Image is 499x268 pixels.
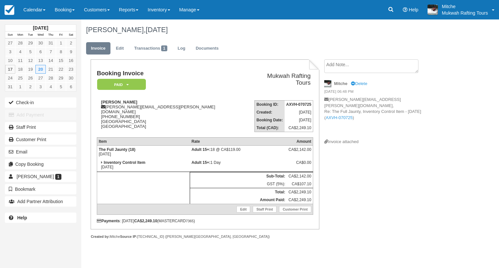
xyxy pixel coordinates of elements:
button: Copy Booking [5,159,76,169]
a: Log [173,42,190,55]
a: Invoice [86,42,110,55]
h1: [PERSON_NAME], [86,26,451,34]
a: 14 [46,56,56,65]
a: 4 [46,82,56,91]
td: CA$107.10 [287,180,313,188]
button: Add Partner Attribution [5,196,76,207]
p: Mukwah Rafting Tours [442,10,488,16]
a: 12 [25,56,35,65]
a: Customer Print [279,206,311,213]
a: 27 [5,39,15,47]
span: 1 [55,174,61,180]
td: 18 @ CA$119.00 [190,146,287,159]
em: [DATE] 06:48 PM [324,89,434,96]
div: Mitche [TECHNICAL_ID] ([PERSON_NAME][GEOGRAPHIC_DATA], [GEOGRAPHIC_DATA]) [91,234,319,239]
strong: Mitche [334,81,347,86]
th: Thu [46,31,56,39]
a: 4 [15,47,25,56]
a: 23 [66,65,76,74]
th: Amount Paid: [190,196,287,204]
a: 30 [35,39,45,47]
th: Tue [25,31,35,39]
i: Help [403,7,407,12]
a: 20 [35,65,45,74]
a: Paid [97,79,144,91]
a: 7 [46,47,56,56]
th: Created: [255,108,285,116]
a: 6 [35,47,45,56]
p: [PERSON_NAME][EMAIL_ADDRESS][PERSON_NAME][DOMAIN_NAME], Re: The Full Jaunty, Inventory Control It... [324,97,434,139]
a: Delete [351,81,367,86]
strong: Inventory Control Item [104,160,145,165]
h1: Booking Invoice [97,70,248,77]
a: [PERSON_NAME] 1 [5,171,76,182]
img: checkfront-main-nav-mini-logo.png [5,5,14,15]
a: 8 [56,47,66,56]
h2: Mukwah Rafting Tours [251,73,311,86]
th: Sun [5,31,15,39]
a: 31 [46,39,56,47]
strong: Adult 15+ [192,160,211,165]
em: Paid [97,79,146,90]
td: CA$2,142.00 [287,172,313,180]
strong: CA$2,249.10 [134,219,157,223]
strong: Payments [97,219,120,223]
th: Sat [66,31,76,39]
strong: Source IP: [120,235,137,238]
th: Fri [56,31,66,39]
a: 26 [25,74,35,82]
th: Mon [15,31,25,39]
a: 13 [35,56,45,65]
a: AXVH-070725 [326,115,353,120]
p: Mitche [442,3,488,10]
span: [PERSON_NAME] [17,174,54,179]
td: [DATE] [285,108,313,116]
th: Rate [190,138,287,146]
a: 24 [5,74,15,82]
th: Amount [287,138,313,146]
td: 1 Day [190,159,287,172]
th: Wed [35,31,45,39]
a: 29 [25,39,35,47]
a: Help [5,213,76,223]
div: : [DATE] (MASTERCARD ) [97,219,313,223]
strong: Created by: [91,235,110,238]
a: 5 [25,47,35,56]
a: 30 [66,74,76,82]
span: [DATE] [146,26,168,34]
th: Item [97,138,190,146]
a: 6 [66,82,76,91]
a: 29 [56,74,66,82]
div: CA$0.00 [288,160,311,170]
span: 1 [161,45,167,51]
div: Invoice attached [324,139,434,145]
button: Add Payment [5,110,76,120]
a: Edit [237,206,250,213]
td: GST (5%): [190,180,287,188]
a: 3 [5,47,15,56]
a: Documents [191,42,224,55]
div: CA$2,142.00 [288,147,311,157]
a: 1 [56,39,66,47]
a: 15 [56,56,66,65]
b: Help [17,215,27,220]
a: 27 [35,74,45,82]
strong: [DATE] [33,25,48,30]
a: 5 [56,82,66,91]
button: Email [5,147,76,157]
small: 7365 [186,219,194,223]
a: 18 [15,65,25,74]
strong: [PERSON_NAME] [101,100,137,104]
a: 17 [5,65,15,74]
a: 28 [46,74,56,82]
strong: AXVH-070725 [286,102,311,107]
a: 3 [35,82,45,91]
a: Staff Print [253,206,276,213]
td: [DATE] [285,116,313,124]
div: [PERSON_NAME][EMAIL_ADDRESS][PERSON_NAME][DOMAIN_NAME] [PHONE_NUMBER] [GEOGRAPHIC_DATA] [GEOGRAPH... [97,100,248,129]
a: 2 [25,82,35,91]
button: Check-in [5,97,76,108]
a: 21 [46,65,56,74]
span: Help [409,7,418,12]
a: 1 [15,82,25,91]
